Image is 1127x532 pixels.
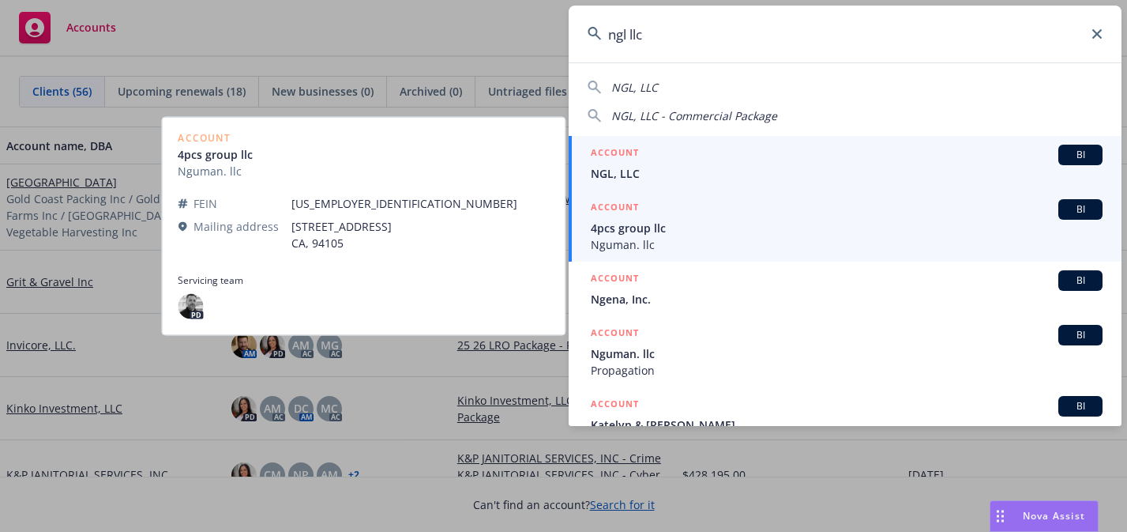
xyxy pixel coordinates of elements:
h5: ACCOUNT [591,325,639,344]
span: BI [1065,328,1096,342]
a: ACCOUNTBINgena, Inc. [569,262,1121,316]
div: Drag to move [990,501,1010,531]
span: 4pcs group llc [591,220,1103,236]
span: BI [1065,399,1096,413]
span: Nguman. llc [591,345,1103,362]
input: Search... [569,6,1121,62]
h5: ACCOUNT [591,396,639,415]
span: Nova Assist [1023,509,1085,523]
h5: ACCOUNT [591,270,639,289]
a: ACCOUNTBINGL, LLC [569,136,1121,191]
a: ACCOUNTBINguman. llcPropagation [569,316,1121,387]
span: Propagation [591,362,1103,379]
span: NGL, LLC - Commercial Package [611,108,777,123]
span: BI [1065,148,1096,162]
h5: ACCOUNT [591,199,639,218]
button: Nova Assist [990,500,1099,532]
span: Ngena, Inc. [591,291,1103,308]
a: ACCOUNTBIKatelyn & [PERSON_NAME] [569,387,1121,458]
span: Nguman. llc [591,236,1103,253]
span: NGL, LLC [591,165,1103,182]
span: NGL, LLC [611,80,658,95]
span: BI [1065,274,1096,288]
span: BI [1065,202,1096,217]
h5: ACCOUNT [591,145,639,164]
a: ACCOUNTBI4pcs group llcNguman. llc [569,191,1121,262]
span: Katelyn & [PERSON_NAME] [591,417,1103,433]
